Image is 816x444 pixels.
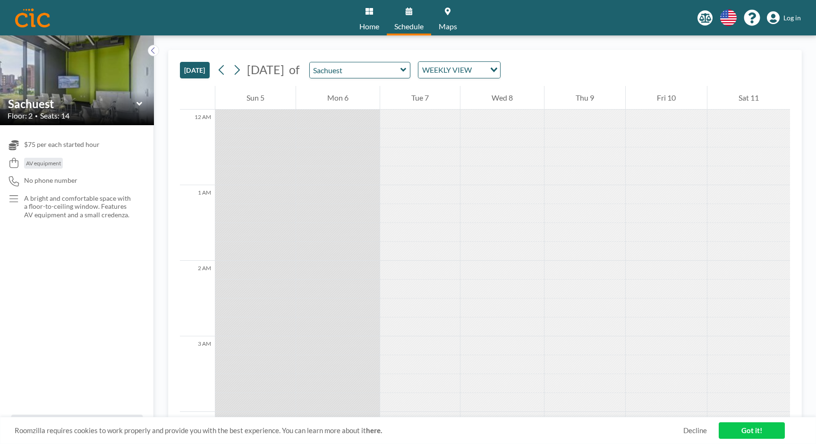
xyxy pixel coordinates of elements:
[683,426,707,435] a: Decline
[26,160,61,167] span: AV equipment
[15,9,50,27] img: organization-logo
[707,86,790,110] div: Sat 11
[380,86,460,110] div: Tue 7
[24,140,100,149] span: $75 per each started hour
[8,111,33,120] span: Floor: 2
[247,62,284,77] span: [DATE]
[783,14,801,22] span: Log in
[215,86,296,110] div: Sun 5
[544,86,625,110] div: Thu 9
[24,194,135,219] p: A bright and comfortable space with a floor-to-ceiling window. Features AV equipment and a small ...
[40,111,69,120] span: Seats: 14
[366,426,382,435] a: here.
[418,62,500,78] div: Search for option
[420,64,474,76] span: WEEKLY VIEW
[180,336,215,412] div: 3 AM
[359,23,379,30] span: Home
[180,261,215,336] div: 2 AM
[310,62,400,78] input: Sachuest
[439,23,457,30] span: Maps
[394,23,424,30] span: Schedule
[289,62,299,77] span: of
[15,426,683,435] span: Roomzilla requires cookies to work properly and provide you with the best experience. You can lea...
[180,62,210,78] button: [DATE]
[8,97,136,111] input: Sachuest
[626,86,707,110] div: Fri 10
[296,86,380,110] div: Mon 6
[24,176,77,185] span: No phone number
[719,422,785,439] a: Got it!
[460,86,544,110] div: Wed 8
[35,113,38,119] span: •
[11,415,143,433] button: All resources
[180,110,215,185] div: 12 AM
[180,185,215,261] div: 1 AM
[475,64,484,76] input: Search for option
[767,11,801,25] a: Log in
